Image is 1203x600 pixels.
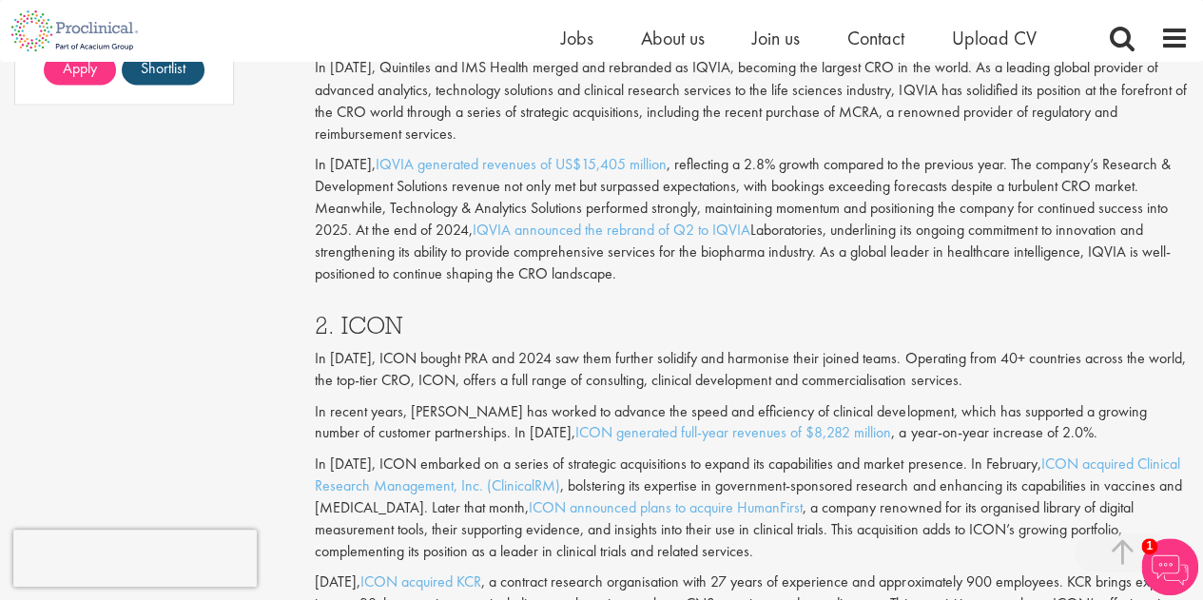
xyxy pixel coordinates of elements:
[752,26,800,50] a: Join us
[315,347,1189,391] p: In [DATE], ICON bought PRA and 2024 saw them further solidify and harmonise their joined teams. O...
[847,26,904,50] a: Contact
[529,496,803,516] a: ICON announced plans to acquire HumanFirst
[952,26,1037,50] a: Upload CV
[315,312,1189,337] h3: 2. ICON
[315,453,1189,561] p: In [DATE], ICON embarked on a series of strategic acquisitions to expand its capabilities and mar...
[575,421,891,441] a: ICON generated full-year revenues of $8,282 million
[473,219,750,239] a: IQVIA announced the rebrand of Q2 to IQVIA
[315,400,1189,444] p: In recent years, [PERSON_NAME] has worked to advance the speed and efficiency of clinical develop...
[315,57,1189,144] p: In [DATE], Quintiles and IMS Health merged and rebranded as IQVIA, becoming the largest CRO in th...
[44,54,116,85] a: Apply
[1141,538,1198,595] img: Chatbot
[641,26,705,50] a: About us
[315,453,1179,494] a: ICON acquired Clinical Research Management, Inc. (ClinicalRM)
[63,58,97,78] span: Apply
[1141,538,1157,554] span: 1
[360,571,481,590] a: ICON acquired KCR
[315,153,1189,283] p: In [DATE], , reflecting a 2.8% growth compared to the previous year. The company’s Research & Dev...
[561,26,593,50] a: Jobs
[13,530,257,587] iframe: reCAPTCHA
[122,54,204,85] a: Shortlist
[376,153,667,173] a: IQVIA generated revenues of US$15,405 million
